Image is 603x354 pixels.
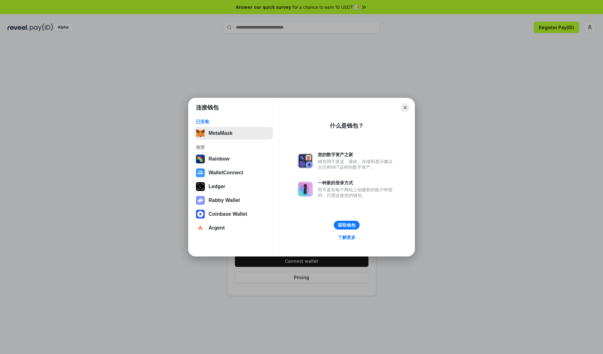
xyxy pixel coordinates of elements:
[209,211,247,217] div: Coinbase Wallet
[334,233,359,241] a: 了解更多
[194,153,273,165] button: Rainbow
[209,184,225,189] div: Ledger
[330,122,364,129] div: 什么是钱包？
[196,196,205,205] img: svg+xml,%3Csvg%20xmlns%3D%22http%3A%2F%2Fwww.w3.org%2F2000%2Fsvg%22%20fill%3D%22none%22%20viewBox...
[194,166,273,179] button: WalletConnect
[196,155,205,163] img: svg+xml,%3Csvg%20width%3D%22120%22%20height%3D%22120%22%20viewBox%3D%220%200%20120%20120%22%20fil...
[318,180,396,186] div: 一种新的登录方式
[196,224,205,232] img: svg+xml,%3Csvg%20width%3D%2228%22%20height%3D%2228%22%20viewBox%3D%220%200%2028%2028%22%20fill%3D...
[196,145,271,150] div: 推荐
[318,187,396,198] div: 而不是在每个网站上创建新的账户和密码，只需连接您的钱包。
[298,182,313,197] img: svg+xml,%3Csvg%20xmlns%3D%22http%3A%2F%2Fwww.w3.org%2F2000%2Fsvg%22%20fill%3D%22none%22%20viewBox...
[209,130,232,136] div: MetaMask
[196,104,219,111] h1: 连接钱包
[194,127,273,140] button: MetaMask
[194,180,273,193] button: Ledger
[196,119,271,124] div: 已安装
[318,159,396,170] div: 钱包用于发送、接收、存储和显示像以太坊和NFT这样的数字资产。
[196,182,205,191] img: svg+xml,%3Csvg%20xmlns%3D%22http%3A%2F%2Fwww.w3.org%2F2000%2Fsvg%22%20width%3D%2228%22%20height%3...
[196,129,205,138] img: svg+xml,%3Csvg%20fill%3D%22none%22%20height%3D%2233%22%20viewBox%3D%220%200%2035%2033%22%20width%...
[209,198,240,203] div: Rabby Wallet
[209,156,230,162] div: Rainbow
[298,153,313,168] img: svg+xml,%3Csvg%20xmlns%3D%22http%3A%2F%2Fwww.w3.org%2F2000%2Fsvg%22%20fill%3D%22none%22%20viewBox...
[334,221,360,230] button: 获取钱包
[338,235,356,240] div: 了解更多
[196,210,205,219] img: svg+xml,%3Csvg%20width%3D%2228%22%20height%3D%2228%22%20viewBox%3D%220%200%2028%2028%22%20fill%3D...
[338,222,356,228] div: 获取钱包
[209,170,243,176] div: WalletConnect
[401,103,410,112] button: Close
[194,208,273,220] button: Coinbase Wallet
[194,222,273,234] button: Argent
[318,152,396,157] div: 您的数字资产之家
[194,194,273,207] button: Rabby Wallet
[209,225,225,231] div: Argent
[196,168,205,177] img: svg+xml,%3Csvg%20width%3D%2228%22%20height%3D%2228%22%20viewBox%3D%220%200%2028%2028%22%20fill%3D...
